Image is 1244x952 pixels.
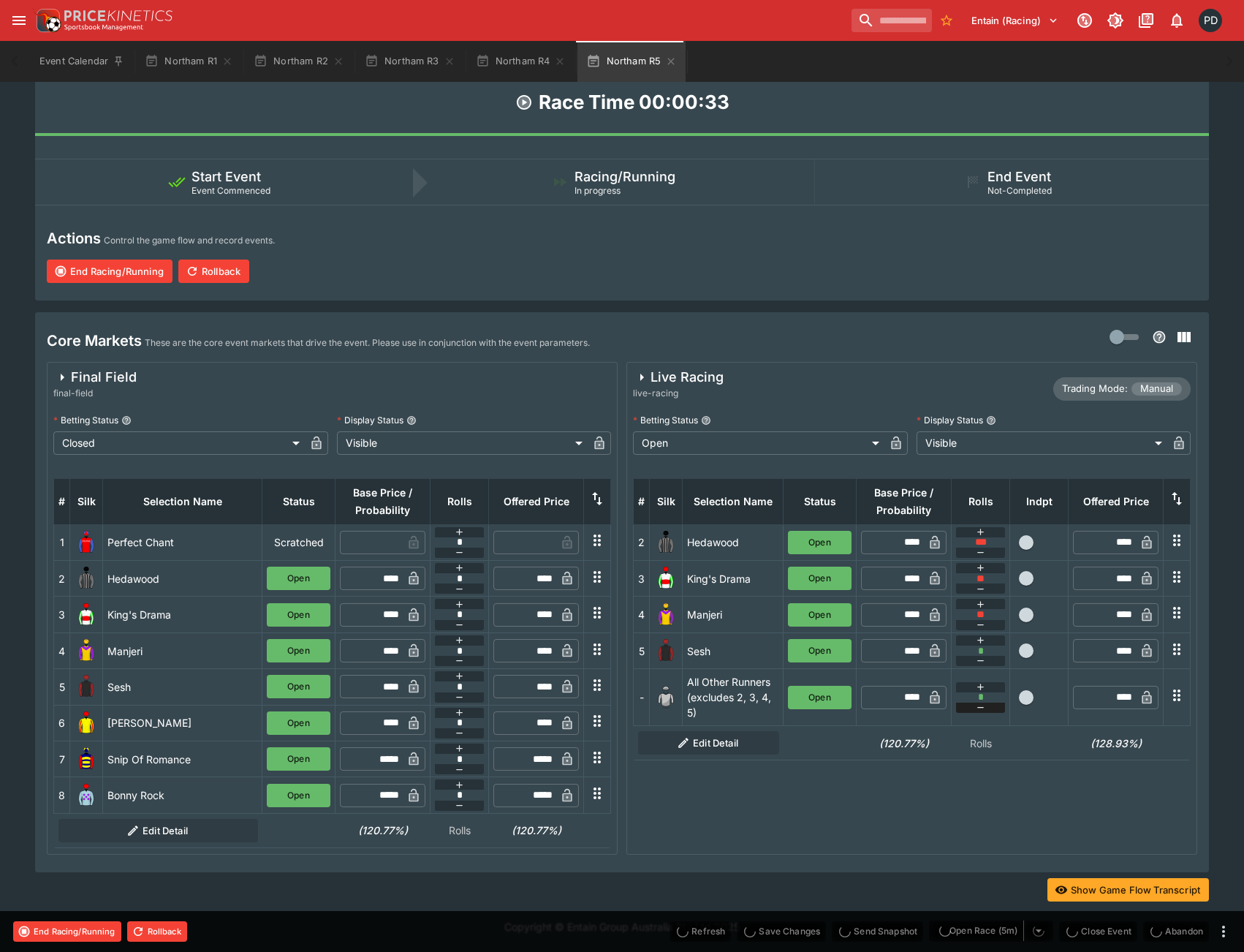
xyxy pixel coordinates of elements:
[633,431,884,455] div: Open
[191,168,261,185] h5: Start Event
[104,233,275,248] p: Control the game flow and record events.
[64,10,172,21] img: PriceKinetics
[788,567,852,590] button: Open
[267,639,330,662] button: Open
[32,6,61,35] img: PriceKinetics Logo
[127,921,187,942] button: Rollback
[267,711,330,735] button: Open
[103,705,262,741] td: [PERSON_NAME]
[267,603,330,627] button: Open
[75,784,98,807] img: runner 8
[574,168,675,185] h5: Racing/Running
[13,921,121,942] button: End Racing/Running
[1199,9,1222,32] div: Paul Dicioccio
[1047,878,1209,902] button: Show Game Flow Transcript
[75,711,98,735] img: runner 6
[493,823,580,838] h6: (120.77%)
[1215,923,1232,940] button: more
[103,669,262,705] td: Sesh
[54,669,70,705] td: 5
[6,7,32,34] button: open drawer
[1133,7,1159,34] button: Documentation
[64,24,143,31] img: Sportsbook Management
[121,415,132,426] button: Betting Status
[634,669,650,726] td: -
[53,414,118,426] p: Betting Status
[54,777,70,813] td: 8
[683,524,784,560] td: Hedawood
[103,478,262,524] th: Selection Name
[178,260,249,283] button: Rollback
[435,823,485,838] p: Rolls
[54,524,70,560] td: 1
[654,639,678,662] img: runner 5
[103,597,262,632] td: King's Drama
[267,567,330,590] button: Open
[1062,382,1128,396] p: Trading Mode:
[638,731,779,755] button: Edit Detail
[337,431,588,455] div: Visible
[262,478,335,524] th: Status
[952,478,1010,524] th: Rolls
[54,741,70,777] td: 7
[917,414,983,426] p: Display Status
[1069,478,1164,524] th: Offered Price
[1010,478,1069,524] th: Independent
[103,741,262,777] td: Snip Of Romance
[31,41,133,82] button: Event Calendar
[54,561,70,597] td: 2
[145,336,590,350] p: These are the core event markets that drive the event. Please use in conjunction with the event p...
[103,561,262,597] td: Hedawood
[267,784,330,807] button: Open
[683,632,784,668] td: Sesh
[75,747,98,771] img: runner 7
[75,675,98,698] img: runner 5
[103,777,262,813] td: Bonny Rock
[1164,7,1190,34] button: Notifications
[917,431,1168,455] div: Visible
[956,736,1006,751] p: Rolls
[54,597,70,632] td: 3
[701,415,711,426] button: Betting Status
[58,819,258,842] button: Edit Detail
[406,415,417,426] button: Display Status
[784,478,857,524] th: Status
[852,9,932,32] input: search
[788,603,852,627] button: Open
[75,567,98,590] img: runner 2
[467,41,575,82] button: Northam R4
[75,531,98,554] img: runner 1
[577,41,686,82] button: Northam R5
[788,639,852,662] button: Open
[267,747,330,771] button: Open
[539,90,729,115] h1: Race Time 00:00:33
[53,386,137,401] span: final-field
[267,675,330,698] button: Open
[683,478,784,524] th: Selection Name
[987,168,1051,185] h5: End Event
[75,603,98,627] img: runner 3
[47,331,142,350] h4: Core Markets
[633,414,698,426] p: Betting Status
[857,478,952,524] th: Base Price / Probability
[788,531,852,554] button: Open
[650,478,683,524] th: Silk
[54,705,70,741] td: 6
[1072,7,1098,34] button: Connected to PK
[53,369,137,386] div: Final Field
[986,415,996,426] button: Display Status
[103,632,262,668] td: Manjeri
[54,478,70,524] th: #
[654,567,678,590] img: runner 3
[654,686,678,709] img: blank-silk.png
[340,823,426,838] h6: (120.77%)
[861,736,947,751] h6: (120.77%)
[53,431,305,455] div: Closed
[683,561,784,597] td: King's Drama
[335,478,431,524] th: Base Price / Probability
[935,9,958,32] button: No Bookmarks
[1073,736,1159,751] h6: (128.93%)
[191,185,270,196] span: Event Commenced
[136,41,242,82] button: Northam R1
[683,669,784,726] td: All Other Runners (excludes 2, 3, 4, 5)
